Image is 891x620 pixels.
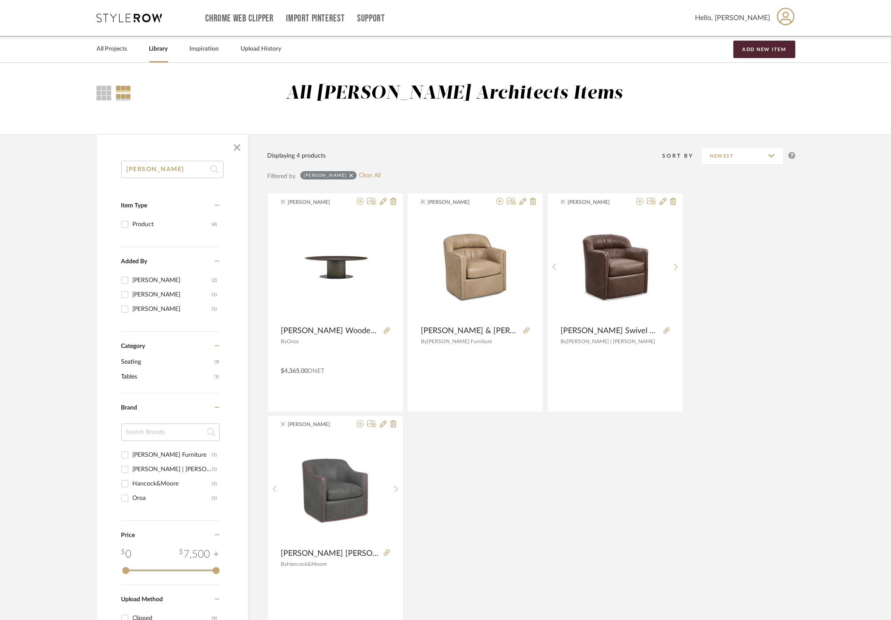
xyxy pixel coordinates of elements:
[121,203,148,209] span: Item Type
[241,43,282,55] a: Upload History
[304,172,347,178] div: [PERSON_NAME]
[663,152,701,160] div: Sort By
[212,448,217,462] div: (1)
[121,405,138,411] span: Brand
[281,326,380,336] span: [PERSON_NAME] Wooden Oval Dining Table 83Wx41Dx30H
[133,477,212,491] div: Hancock&Moore
[287,561,327,567] span: Hancock&Moore
[695,13,771,23] span: Hello, [PERSON_NAME]
[212,273,217,287] div: (2)
[190,43,219,55] a: Inspiration
[212,491,217,505] div: (1)
[212,477,217,491] div: (1)
[212,302,217,316] div: (1)
[299,212,372,321] img: Oroa Gordon Brown Wooden Oval Dining Table 83Wx41Dx30H
[281,451,389,528] img: Hancock&Moore Gordon Swivel Chair 29W32.5D31H
[133,302,212,316] div: [PERSON_NAME]
[121,161,224,178] input: Search within 4 results
[149,43,168,55] a: Library
[733,41,795,58] button: Add New Item
[268,172,296,181] div: Filtered by
[133,217,212,231] div: Product
[288,198,343,206] span: [PERSON_NAME]
[568,198,623,206] span: [PERSON_NAME]
[421,326,520,336] span: [PERSON_NAME] & [PERSON_NAME] Glider #8894G 29"Wx32.5"Dx31"H
[121,424,220,441] input: Search Brands
[561,326,660,336] span: [PERSON_NAME] Swivel Chair 8894-S 29"W x 32.5"D x 31"H
[359,172,381,179] a: Clear All
[212,217,217,231] div: (4)
[121,343,145,350] span: Category
[286,15,344,22] a: Import Pinterest
[121,369,212,384] span: Tables
[268,151,326,161] div: Displaying 4 products
[121,596,163,603] span: Upload Method
[428,198,483,206] span: [PERSON_NAME]
[121,355,212,369] span: Seating
[286,83,623,105] div: All [PERSON_NAME] Architects Items
[133,491,212,505] div: Oroa
[214,355,220,369] span: (3)
[287,339,299,344] span: Oroa
[561,228,669,306] img: Baker Gordon Swivel Chair 8894-S 29"W x 32.5"D x 31"H
[421,339,427,344] span: By
[228,139,246,156] button: Close
[567,339,656,344] span: [PERSON_NAME] | [PERSON_NAME]
[214,370,220,384] span: (1)
[133,288,212,302] div: [PERSON_NAME]
[281,549,380,558] span: [PERSON_NAME] [PERSON_NAME] Swivel Chair 29W32.5D31H
[281,339,287,344] span: By
[212,288,217,302] div: (1)
[357,15,385,22] a: Support
[281,368,308,374] span: $4,365.00
[308,368,325,374] span: DNET
[179,547,220,562] div: 7,500 +
[212,462,217,476] div: (1)
[206,15,274,22] a: Chrome Web Clipper
[561,339,567,344] span: By
[427,339,492,344] span: [PERSON_NAME] Furniture
[97,43,127,55] a: All Projects
[121,532,135,538] span: Price
[121,547,132,562] div: 0
[281,561,287,567] span: By
[133,273,212,287] div: [PERSON_NAME]
[133,448,212,462] div: [PERSON_NAME] Furniture
[288,420,343,428] span: [PERSON_NAME]
[121,258,148,265] span: Added By
[133,462,212,476] div: [PERSON_NAME] | [PERSON_NAME]
[421,228,530,306] img: Hancock & Moore Gordon Glider #8894G 29"Wx32.5"Dx31"H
